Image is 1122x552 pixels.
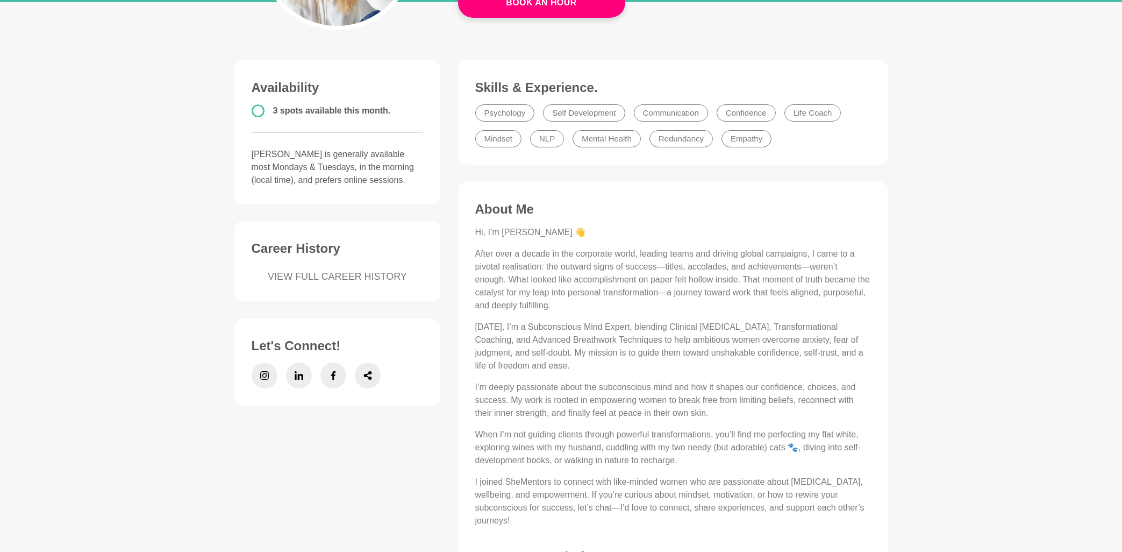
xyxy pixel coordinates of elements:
span: 3 spots available this month. [273,106,391,115]
p: I joined SheMentors to connect with like-minded women who are passionate about [MEDICAL_DATA], we... [475,476,871,527]
p: [DATE], I’m a Subconscious Mind Expert, blending Clinical [MEDICAL_DATA], Transformational Coachi... [475,321,871,372]
h3: Availability [252,80,424,96]
p: Hi, I’m [PERSON_NAME] 👋 [475,226,871,239]
h3: Let's Connect! [252,338,424,354]
h3: Skills & Experience. [475,80,871,96]
a: Share [355,363,381,388]
a: LinkedIn [286,363,312,388]
a: Instagram [252,363,277,388]
p: [PERSON_NAME] is generally available most Mondays & Tuesdays, in the morning (local time), and pr... [252,148,424,187]
h3: Career History [252,240,424,257]
a: Facebook [320,363,346,388]
p: When I’m not guiding clients through powerful transformations, you’ll find me perfecting my flat ... [475,428,871,467]
p: After over a decade in the corporate world, leading teams and driving global campaigns, I came to... [475,247,871,312]
a: VIEW FULL CAREER HISTORY [252,270,424,284]
p: I’m deeply passionate about the subconscious mind and how it shapes our confidence, choices, and ... [475,381,871,420]
h3: About Me [475,201,871,217]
